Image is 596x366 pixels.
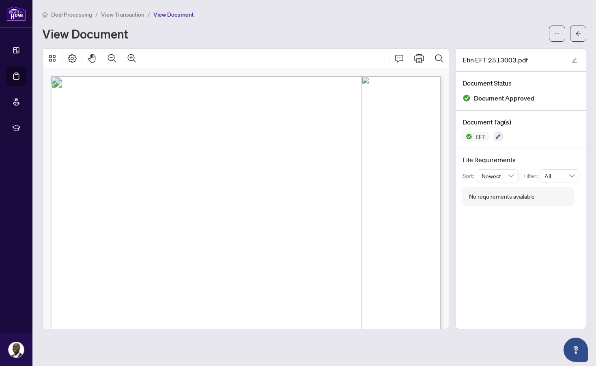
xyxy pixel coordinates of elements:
li: / [95,10,98,19]
img: Profile Icon [9,342,24,357]
img: logo [6,6,26,21]
span: Etin EFT 2513003.pdf [463,55,528,65]
span: View Document [153,11,194,18]
span: arrow-left [575,31,581,36]
h4: Document Tag(s) [463,117,579,127]
span: edit [572,58,577,63]
span: home [42,12,48,17]
p: Filter: [523,171,540,180]
span: All [544,170,574,182]
h4: Document Status [463,78,579,88]
span: Newest [482,170,514,182]
span: Document Approved [474,93,535,104]
span: Deal Processing [51,11,92,18]
li: / [148,10,150,19]
p: Sort: [463,171,477,180]
span: View Transaction [101,11,144,18]
span: ellipsis [554,31,560,36]
h4: File Requirements [463,155,579,165]
button: Open asap [564,338,588,362]
h1: View Document [42,27,128,40]
img: Document Status [463,94,471,102]
div: No requirements available [469,192,535,201]
img: Status Icon [463,132,472,141]
span: EFT [472,134,489,139]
